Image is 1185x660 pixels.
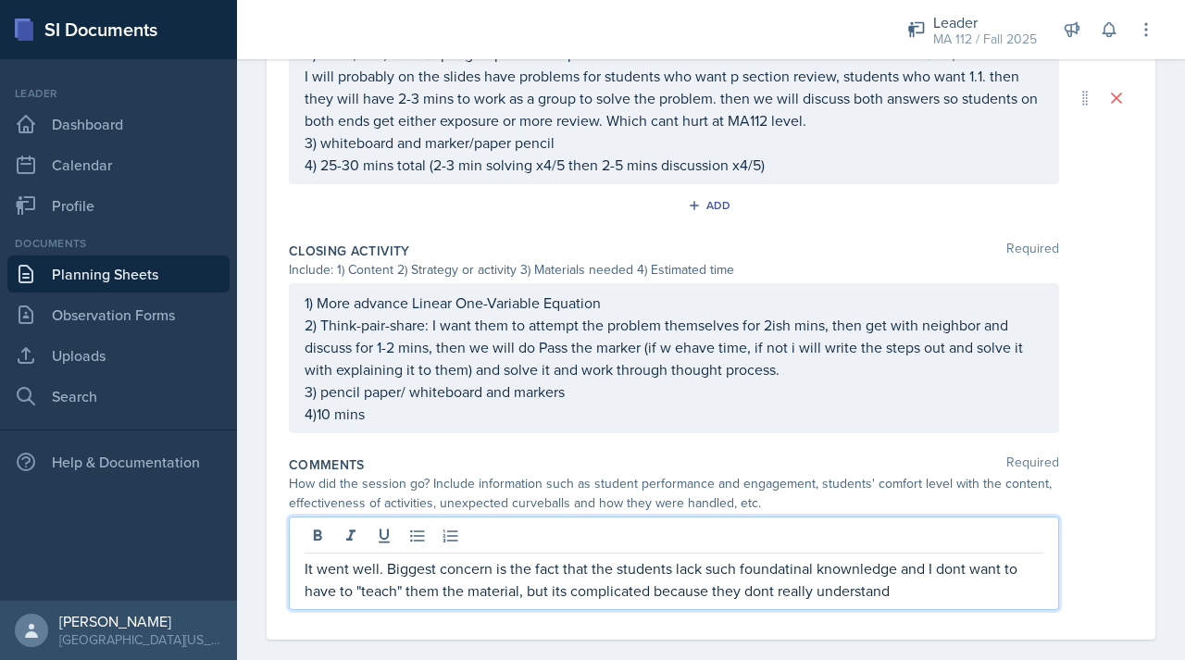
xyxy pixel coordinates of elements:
div: [GEOGRAPHIC_DATA][US_STATE] in [GEOGRAPHIC_DATA] [59,630,222,649]
div: [PERSON_NAME] [59,612,222,630]
div: Include: 1) Content 2) Strategy or activity 3) Materials needed 4) Estimated time [289,260,1059,280]
p: 3) whiteboard and marker/paper pencil [305,131,1043,154]
a: Search [7,378,230,415]
a: Uploads [7,337,230,374]
label: Comments [289,455,365,474]
label: Closing Activity [289,242,410,260]
p: 3) pencil paper/ whiteboard and markers [305,380,1043,403]
span: Required [1006,455,1059,474]
p: 4) 25-30 mins total (2-3 min solving x4/5 then 2-5 mins discussion x4/5) [305,154,1043,176]
p: 4)10 mins [305,403,1043,425]
div: Leader [933,11,1037,33]
p: 1) More advance Linear One-Variable Equation [305,292,1043,314]
p: 2)Think, Pair, Share/Split groups: I took a poll of what students' wanted to cover and it is abou... [305,43,1043,131]
p: It went well. Biggest concern is the fact that the students lack such foundatinal knownledge and ... [305,557,1043,602]
div: MA 112 / Fall 2025 [933,30,1037,49]
p: 2) Think-pair-share: I want them to attempt the problem themselves for 2ish mins, then get with n... [305,314,1043,380]
a: Profile [7,187,230,224]
div: Documents [7,235,230,252]
a: Dashboard [7,106,230,143]
div: Add [692,198,731,213]
a: Planning Sheets [7,255,230,293]
div: Help & Documentation [7,443,230,480]
span: Required [1006,242,1059,260]
div: Leader [7,85,230,102]
div: How did the session go? Include information such as student performance and engagement, students'... [289,474,1059,513]
a: Calendar [7,146,230,183]
button: Add [681,192,742,219]
a: Observation Forms [7,296,230,333]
